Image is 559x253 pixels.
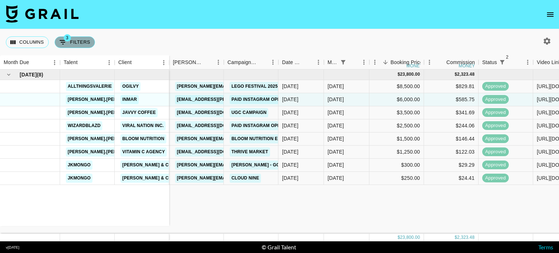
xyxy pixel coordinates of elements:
[20,71,37,78] span: [DATE]
[407,64,423,68] div: money
[369,159,424,172] div: $300.00
[358,57,369,68] button: Menu
[175,161,331,170] a: [PERSON_NAME][EMAIL_ADDRESS][PERSON_NAME][DOMAIN_NAME]
[482,55,497,70] div: Status
[457,234,475,241] div: 2,323.48
[120,108,158,117] a: Javvy Coffee
[479,55,533,70] div: Status
[482,135,509,142] span: approved
[328,148,344,155] div: May '25
[66,121,102,130] a: wizardblazd
[6,5,79,23] img: Grail Talent
[227,55,257,70] div: Campaign (Type)
[338,57,348,67] div: 1 active filter
[104,57,115,68] button: Menu
[400,71,420,78] div: 23,800.00
[482,175,509,182] span: approved
[482,149,509,155] span: approved
[459,64,475,68] div: money
[482,162,509,169] span: approved
[66,147,146,157] a: [PERSON_NAME].[PERSON_NAME]
[118,55,132,70] div: Client
[328,174,344,182] div: May '25
[522,57,533,68] button: Menu
[132,58,142,68] button: Sort
[455,71,457,78] div: $
[175,82,331,91] a: [PERSON_NAME][EMAIL_ADDRESS][PERSON_NAME][DOMAIN_NAME]
[175,134,294,143] a: [PERSON_NAME][EMAIL_ADDRESS][DOMAIN_NAME]
[267,57,278,68] button: Menu
[158,57,169,68] button: Menu
[115,55,169,70] div: Client
[175,147,257,157] a: [EMAIL_ADDRESS][DOMAIN_NAME]
[482,83,509,90] span: approved
[66,108,146,117] a: [PERSON_NAME].[PERSON_NAME]
[262,244,296,251] div: © Grail Talent
[328,135,344,142] div: May '25
[482,96,509,103] span: approved
[282,55,303,70] div: Date Created
[328,122,344,129] div: May '25
[303,57,313,67] button: Sort
[4,55,29,70] div: Month Due
[66,174,92,183] a: jkmongo
[369,57,380,68] button: Menu
[424,159,479,172] div: $29.29
[120,147,167,157] a: Vitamin C Agency
[538,244,553,250] a: Terms
[397,234,400,241] div: $
[282,96,298,103] div: 30/04/2025
[282,122,298,129] div: 25/01/2025
[424,172,479,185] div: $24.41
[436,57,446,67] button: Sort
[64,34,71,41] span: 3
[6,36,49,48] button: Select columns
[348,57,358,67] button: Sort
[313,57,324,68] button: Menu
[282,109,298,116] div: 22/04/2025
[4,70,14,80] button: hide children
[328,96,344,103] div: May '25
[282,83,298,90] div: 21/04/2025
[173,55,203,70] div: [PERSON_NAME]
[213,57,224,68] button: Menu
[230,134,335,143] a: Bloom Nutrition Energy 2 TikTok Videos
[424,146,479,159] div: $122.03
[457,71,475,78] div: 2,323.48
[400,234,420,241] div: 23,800.00
[66,82,114,91] a: allthingsvalerie
[424,133,479,146] div: $146.44
[543,7,558,22] button: open drawer
[230,95,332,104] a: PAID Instagram Opportunity: Foods Co.
[482,122,509,129] span: approved
[369,106,424,119] div: $3,500.00
[328,55,338,70] div: Month Due
[369,146,424,159] div: $1,250.00
[230,161,299,170] a: [PERSON_NAME] - God Made
[55,36,95,48] button: Show filters
[120,134,166,143] a: Bloom Nutrition
[282,174,298,182] div: 22/05/2025
[369,133,424,146] div: $1,500.00
[230,82,359,91] a: LEGO FESTIVAL 2025 – [GEOGRAPHIC_DATA] [US_STATE]
[120,82,140,91] a: Ogilvy
[230,121,305,130] a: Paid Instagram Opportunity
[328,83,344,90] div: May '25
[504,54,511,61] span: 2
[175,95,294,104] a: [EMAIL_ADDRESS][PERSON_NAME][DOMAIN_NAME]
[66,161,92,170] a: jkmongo
[66,95,146,104] a: [PERSON_NAME].[PERSON_NAME]
[328,109,344,116] div: May '25
[120,121,166,130] a: Viral Nation Inc.
[497,57,507,67] div: 2 active filters
[278,55,324,70] div: Date Created
[424,80,479,93] div: $829.81
[455,234,457,241] div: $
[203,57,213,67] button: Sort
[257,57,267,67] button: Sort
[424,57,435,68] button: Menu
[175,121,257,130] a: [EMAIL_ADDRESS][DOMAIN_NAME]
[120,95,139,104] a: Inmar
[424,119,479,133] div: $244.06
[497,57,507,67] button: Show filters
